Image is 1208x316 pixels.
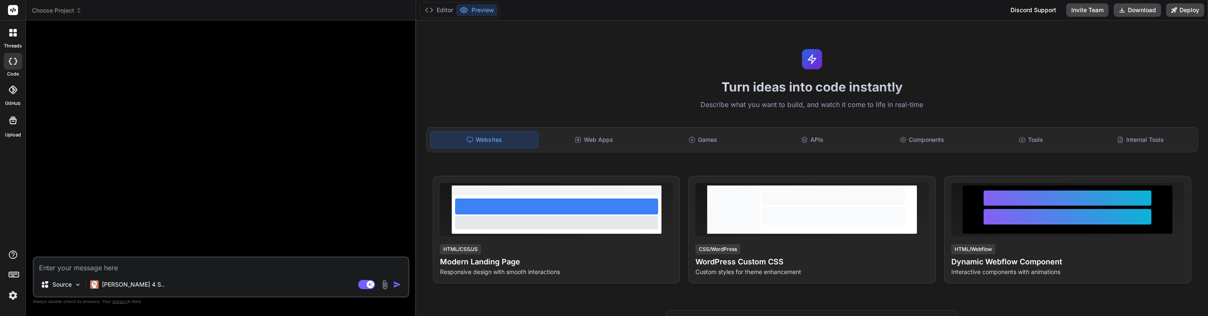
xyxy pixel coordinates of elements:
label: threads [4,42,22,50]
img: Claude 4 Sonnet [90,280,99,289]
div: Games [649,131,757,149]
label: GitHub [5,100,21,107]
div: APIs [759,131,867,149]
img: Pick Models [74,281,81,288]
label: code [7,71,19,78]
p: Responsive design with smooth interactions [440,268,673,276]
p: Interactive components with animations [951,268,1184,276]
p: Custom styles for theme enhancement [695,268,928,276]
p: Always double-check its answers. Your in Bind [33,298,409,306]
h4: Modern Landing Page [440,256,673,268]
img: settings [6,288,20,303]
div: Components [868,131,976,149]
button: Invite Team [1066,3,1109,17]
div: HTML/CSS/JS [440,244,481,254]
button: Preview [456,4,497,16]
h4: WordPress Custom CSS [695,256,928,268]
div: HTML/Webflow [951,244,995,254]
button: Deploy [1166,3,1204,17]
span: Choose Project [32,6,82,15]
p: Source [52,280,72,289]
span: privacy [112,299,128,304]
h1: Turn ideas into code instantly [421,79,1203,94]
div: Websites [430,131,539,149]
img: icon [393,280,401,289]
div: Discord Support [1005,3,1061,17]
label: Upload [5,131,21,138]
h4: Dynamic Webflow Component [951,256,1184,268]
button: Editor [422,4,456,16]
div: Internal Tools [1086,131,1194,149]
p: Describe what you want to build, and watch it come to life in real-time [421,99,1203,110]
div: Tools [977,131,1085,149]
div: CSS/WordPress [695,244,740,254]
p: [PERSON_NAME] 4 S.. [102,280,164,289]
img: attachment [380,280,390,290]
button: Download [1114,3,1161,17]
div: Web Apps [540,131,648,149]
